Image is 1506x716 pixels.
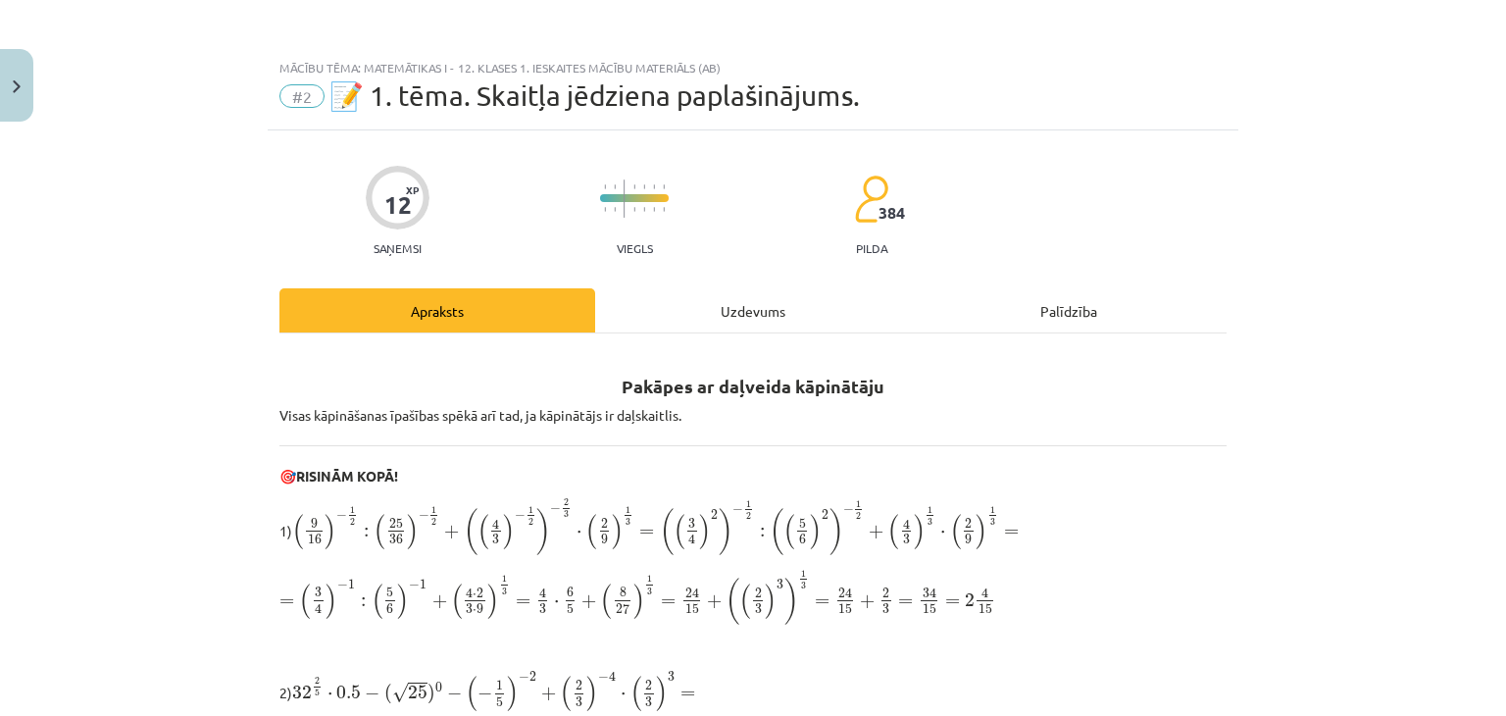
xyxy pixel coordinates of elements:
[746,512,751,519] span: 2
[466,604,473,614] span: 3
[315,588,322,597] span: 3
[777,580,783,589] span: 3
[586,676,598,711] span: )
[279,498,1227,557] p: 1)
[633,584,645,619] span: )
[979,604,992,614] span: 15
[392,683,408,703] span: √
[600,584,612,619] span: (
[732,505,743,515] span: −
[13,80,21,93] img: icon-close-lesson-0947bae3869378f0d4975bcd49f059093ad1ed9edebbc8119c70593378902aed.svg
[856,241,887,255] p: pilda
[554,600,559,606] span: ⋅
[536,509,550,556] span: )
[976,514,987,549] span: )
[647,576,652,583] span: 1
[515,511,526,521] span: −
[292,686,312,699] span: 32
[633,207,635,212] img: icon-short-line-57e1e144782c952c97e751825c79c345078a6d821885a25fce030b3d8c18986b.svg
[598,673,609,683] span: −
[595,288,911,332] div: Uzdevums
[477,514,489,549] span: (
[765,584,777,619] span: )
[496,681,503,690] span: 1
[384,191,412,219] div: 12
[647,588,652,594] span: 3
[604,207,606,212] img: icon-short-line-57e1e144782c952c97e751825c79c345078a6d821885a25fce030b3d8c18986b.svg
[365,687,379,700] span: −
[903,519,910,530] span: 4
[643,184,645,189] img: icon-short-line-57e1e144782c952c97e751825c79c345078a6d821885a25fce030b3d8c18986b.svg
[419,511,429,521] span: −
[409,581,420,590] span: −
[516,598,530,606] span: =
[447,687,462,700] span: −
[688,535,695,545] span: 4
[822,510,828,520] span: 2
[965,593,975,607] span: 2
[451,584,463,619] span: (
[487,584,499,619] span: )
[576,681,582,690] span: 2
[614,184,616,189] img: icon-short-line-57e1e144782c952c97e751825c79c345078a6d821885a25fce030b3d8c18986b.svg
[366,241,429,255] p: Saņemsi
[336,686,361,699] span: 0.5
[799,519,806,529] span: 5
[492,519,499,530] span: 4
[427,684,435,704] span: )
[645,697,652,707] span: 3
[528,518,533,525] span: 2
[801,582,806,588] span: 3
[643,207,645,212] img: icon-short-line-57e1e144782c952c97e751825c79c345078a6d821885a25fce030b3d8c18986b.svg
[329,79,860,112] span: 📝 1. tēma. Skaitļa jēdziena paplašinājums.
[386,588,393,597] span: 5
[626,519,630,526] span: 3
[639,529,654,537] span: =
[407,514,419,549] span: )
[541,687,556,700] span: +
[539,588,546,599] span: 4
[337,581,348,590] span: −
[760,528,765,537] span: :
[348,580,355,589] span: 1
[965,519,972,529] span: 2
[432,594,447,608] span: +
[668,672,675,682] span: 3
[810,514,822,549] span: )
[296,467,398,485] b: RISINĀM KOPĀ!
[507,676,519,711] span: )
[564,499,569,506] span: 2
[1004,529,1019,537] span: =
[622,375,884,397] b: Pakāpes ar daļveida kāpinātāju
[299,584,311,619] span: (
[869,525,883,538] span: +
[420,580,427,589] span: 1
[940,531,945,537] span: ⋅
[838,588,852,599] span: 24
[660,509,674,556] span: (
[707,594,722,608] span: +
[581,594,596,608] span: +
[550,503,561,513] span: −
[616,604,629,615] span: 27
[945,598,960,606] span: =
[981,588,988,599] span: 4
[564,511,569,518] span: 3
[364,528,369,537] span: :
[315,690,320,696] span: 5
[496,697,503,707] span: 5
[653,184,655,189] img: icon-short-line-57e1e144782c952c97e751825c79c345078a6d821885a25fce030b3d8c18986b.svg
[914,514,926,549] span: )
[829,509,843,556] span: )
[279,288,595,332] div: Apraksts
[656,676,668,711] span: )
[882,588,889,598] span: 2
[279,598,294,606] span: =
[898,598,913,606] span: =
[688,519,695,529] span: 3
[326,584,337,619] span: )
[279,61,1227,75] div: Mācību tēma: Matemātikas i - 12. klases 1. ieskaites mācību materiāls (ab)
[617,241,653,255] p: Viegls
[663,207,665,212] img: icon-short-line-57e1e144782c952c97e751825c79c345078a6d821885a25fce030b3d8c18986b.svg
[838,604,852,614] span: 15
